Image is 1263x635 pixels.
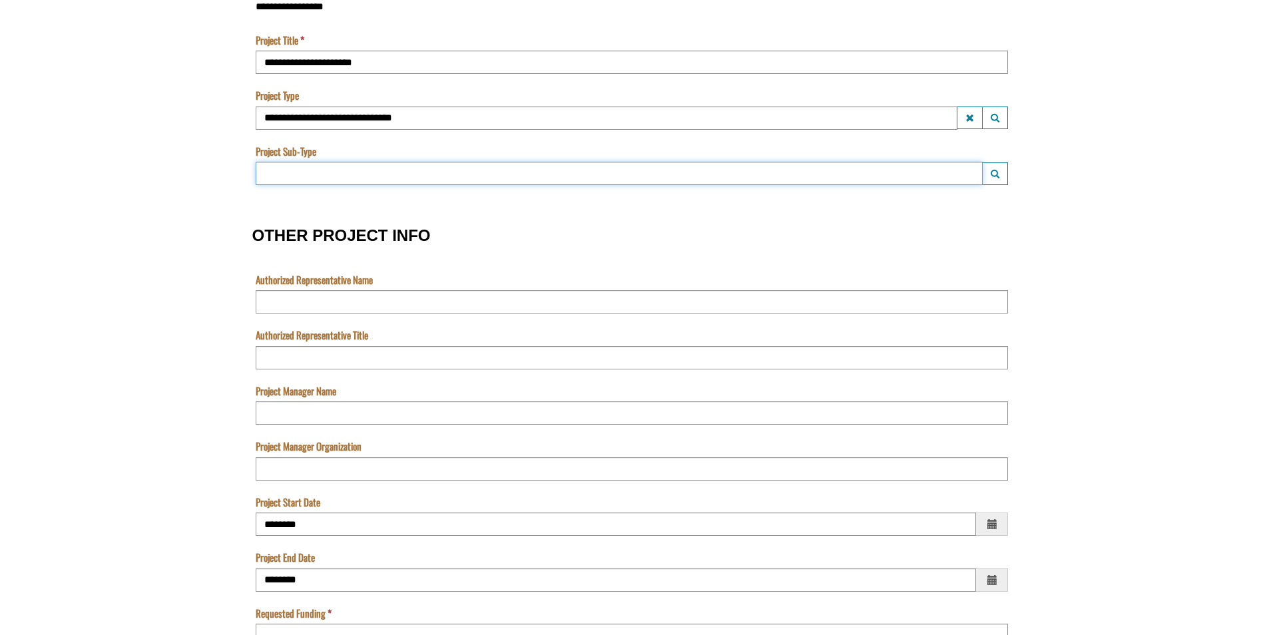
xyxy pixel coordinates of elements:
[256,328,368,342] label: Authorized Representative Title
[982,106,1008,129] button: Project Type Launch lookup modal
[982,162,1008,185] button: Project Sub-Type Launch lookup modal
[256,144,316,158] label: Project Sub-Type
[3,17,642,83] textarea: Acknowledgement
[256,51,1008,74] input: Project Title
[256,550,315,564] label: Project End Date
[3,55,29,69] label: The name of the custom entity.
[256,606,332,620] label: Requested Funding
[256,439,362,453] label: Project Manager Organization
[252,227,1011,244] h3: OTHER PROJECT INFO
[256,89,299,103] label: Project Type
[976,513,1008,536] span: Choose a date
[3,17,642,41] input: Program is a required field.
[256,106,957,130] input: Project Type
[256,33,304,47] label: Project Title
[3,111,83,125] label: Submissions Due Date
[976,568,1008,592] span: Choose a date
[256,273,373,287] label: Authorized Representative Name
[256,384,336,398] label: Project Manager Name
[957,106,983,129] button: Project Type Clear lookup field
[256,162,983,185] input: Project Sub-Type
[256,495,320,509] label: Project Start Date
[3,73,642,97] input: Name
